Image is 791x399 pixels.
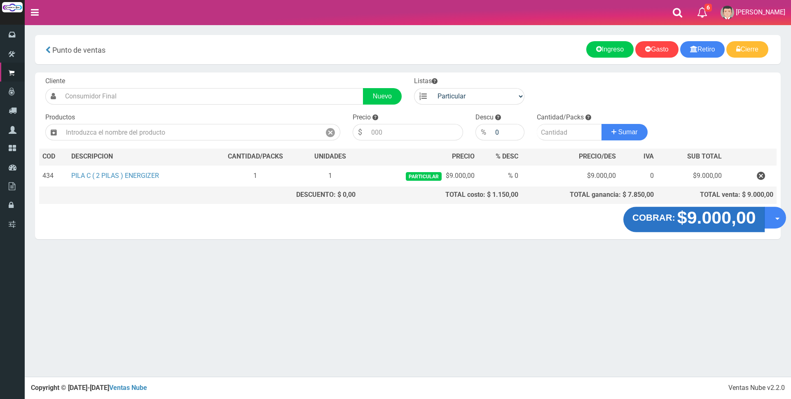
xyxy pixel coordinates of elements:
span: Punto de ventas [52,46,105,54]
strong: COBRAR: [632,213,675,223]
input: Consumidor Final [61,88,363,105]
div: TOTAL costo: $ 1.150,00 [362,190,518,200]
input: 000 [491,124,524,140]
td: $9.000,00 [657,165,725,187]
div: TOTAL venta: $ 9.000,00 [660,190,773,200]
span: Particular [406,172,442,181]
div: DESCUENTO: $ 0,00 [213,190,356,200]
td: 434 [39,165,68,187]
div: Ventas Nube v2.2.0 [728,383,785,393]
strong: Copyright © [DATE]-[DATE] [31,384,147,392]
div: % [475,124,491,140]
th: COD [39,149,68,165]
label: Precio [353,113,371,122]
div: TOTAL ganancia: $ 7.850,00 [525,190,654,200]
span: [PERSON_NAME] [736,8,785,16]
th: DES [68,149,209,165]
td: 0 [619,165,657,187]
span: 6 [704,4,712,12]
th: UNIDADES [302,149,359,165]
span: CRIPCION [83,152,113,160]
a: Nuevo [363,88,402,105]
a: Retiro [680,41,725,58]
button: Sumar [601,124,648,140]
strong: $9.000,00 [677,208,756,227]
div: $ [353,124,367,140]
label: Cantidad/Packs [537,113,584,122]
a: Ventas Nube [109,384,147,392]
input: Introduzca el nombre del producto [62,124,321,140]
label: Descu [475,113,494,122]
td: % 0 [478,165,522,187]
a: Ingreso [586,41,634,58]
span: Sumar [618,128,638,135]
label: Listas [414,77,438,86]
a: Gasto [635,41,679,58]
img: Logo grande [2,2,23,12]
input: Cantidad [537,124,602,140]
span: PRECIO/DES [579,152,616,160]
th: CANTIDAD/PACKS [209,149,302,165]
span: IVA [644,152,654,160]
a: PILA C ( 2 PILAS ) ENERGIZER [71,172,159,180]
label: Productos [45,113,75,122]
td: 1 [302,165,359,187]
span: % DESC [496,152,518,160]
input: 000 [367,124,463,140]
img: User Image [721,6,734,19]
td: $9.000,00 [359,165,478,187]
button: COBRAR: $9.000,00 [623,207,765,232]
a: Cierre [726,41,768,58]
span: PRECIO [452,152,475,161]
td: $9.000,00 [522,165,619,187]
label: Cliente [45,77,65,86]
td: 1 [209,165,302,187]
span: SUB TOTAL [687,152,722,161]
